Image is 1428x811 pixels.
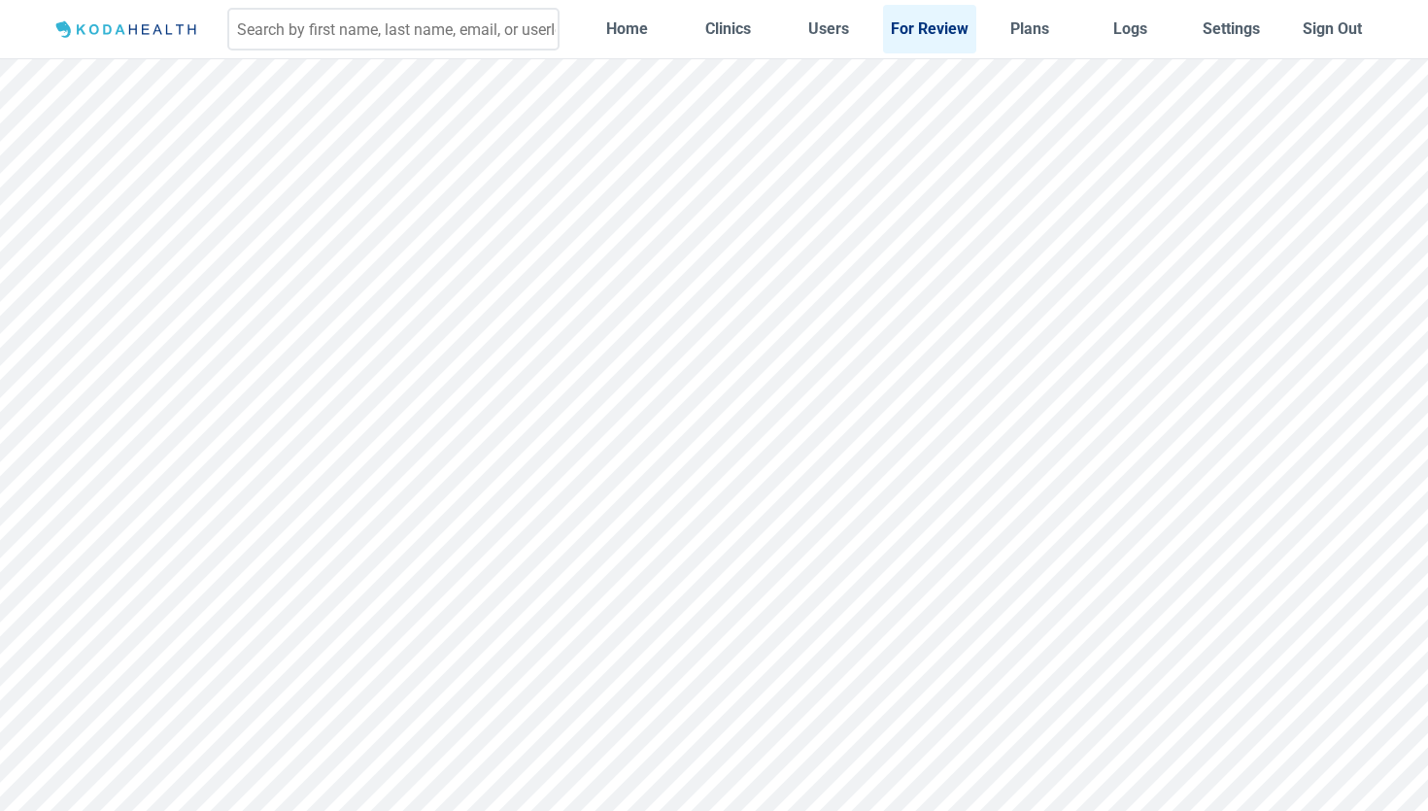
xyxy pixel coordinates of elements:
[227,8,560,51] input: Search by first name, last name, email, or userId
[50,17,206,42] img: Logo
[1185,5,1278,52] a: Settings
[581,5,674,52] a: Home
[984,5,1077,52] a: Plans
[1285,5,1378,52] button: Sign Out
[883,5,976,52] a: For Review
[1084,5,1177,52] a: Logs
[682,5,775,52] a: Clinics
[782,5,875,52] a: Users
